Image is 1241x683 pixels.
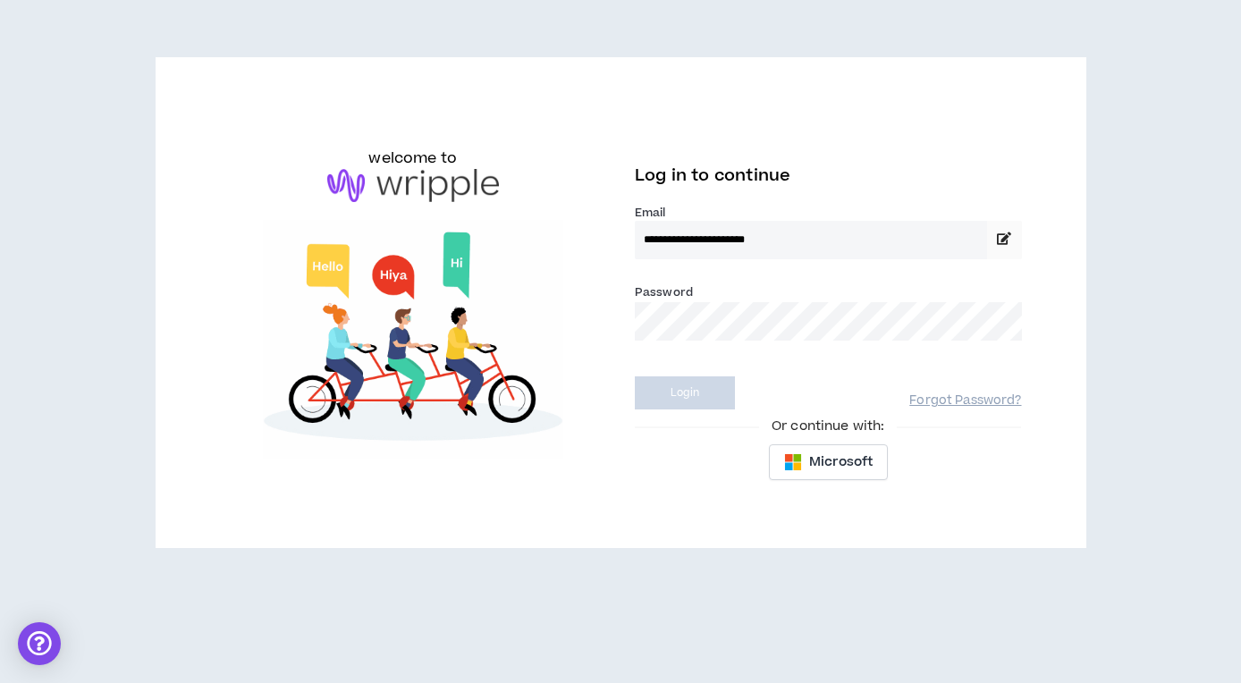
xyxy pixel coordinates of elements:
span: Log in to continue [635,164,790,187]
label: Password [635,284,693,300]
button: Login [635,376,735,409]
span: Or continue with: [759,417,897,436]
label: Email [635,205,1022,221]
button: Microsoft [769,444,888,480]
h6: welcome to [368,148,457,169]
a: Forgot Password? [909,392,1021,409]
img: logo-brand.png [327,169,499,203]
span: Microsoft [809,452,873,472]
img: Welcome to Wripple [220,220,607,458]
div: Open Intercom Messenger [18,622,61,665]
